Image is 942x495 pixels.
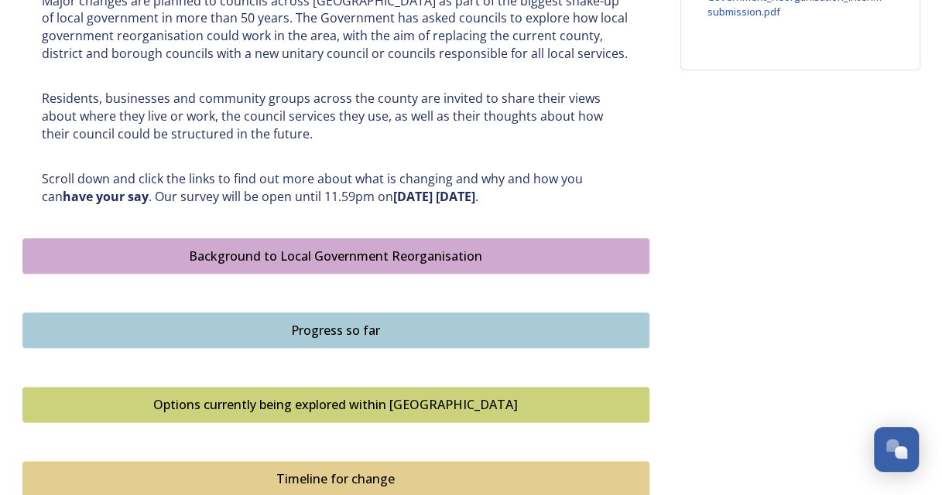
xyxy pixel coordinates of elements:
[22,238,649,274] button: Background to Local Government Reorganisation
[22,312,649,348] button: Progress so far
[31,395,641,414] div: Options currently being explored within [GEOGRAPHIC_DATA]
[63,188,149,205] strong: have your say
[42,170,630,205] p: Scroll down and click the links to find out more about what is changing and why and how you can ....
[31,469,641,488] div: Timeline for change
[31,247,641,265] div: Background to Local Government Reorganisation
[31,321,641,340] div: Progress so far
[42,90,630,142] p: Residents, businesses and community groups across the county are invited to share their views abo...
[393,188,433,205] strong: [DATE]
[436,188,475,205] strong: [DATE]
[22,387,649,422] button: Options currently being explored within West Sussex
[874,427,919,472] button: Open Chat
